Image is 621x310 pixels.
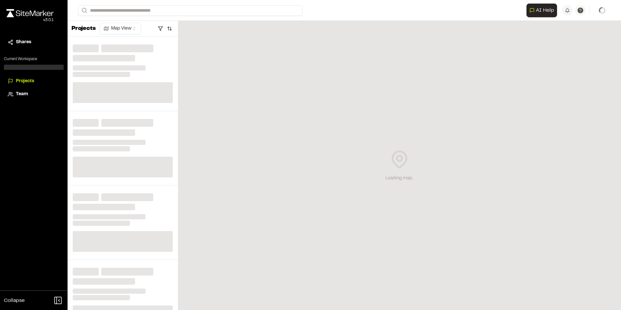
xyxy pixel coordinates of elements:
[16,39,31,46] span: Shares
[78,5,90,16] button: Search
[536,6,554,14] span: AI Help
[386,175,414,182] div: Loading map...
[8,39,60,46] a: Shares
[16,91,28,98] span: Team
[16,78,34,85] span: Projects
[8,78,60,85] a: Projects
[526,4,557,17] button: Open AI Assistant
[526,4,560,17] div: Open AI Assistant
[4,297,25,304] span: Collapse
[71,24,96,33] p: Projects
[6,9,54,17] img: rebrand.png
[6,17,54,23] div: Oh geez...please don't...
[4,56,64,62] p: Current Workspace
[8,91,60,98] a: Team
